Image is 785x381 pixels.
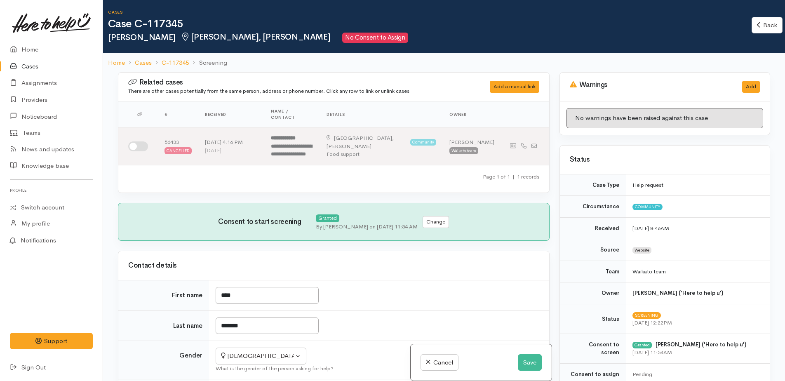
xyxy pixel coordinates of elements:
button: Add [742,81,760,93]
label: First name [172,291,202,300]
div: What is the gender of the person asking for help? [216,365,539,373]
span: [PERSON_NAME], [PERSON_NAME] [181,32,330,42]
a: Cancel [421,354,458,371]
div: Cancelled [165,147,192,154]
b: [PERSON_NAME] ('Here to help u') [632,289,723,296]
span: Community [632,204,663,210]
h3: Contact details [128,262,539,270]
div: [DATE] 11:54AM [632,348,760,357]
div: [DEMOGRAPHIC_DATA] [221,351,294,361]
td: Received [560,217,626,239]
time: [DATE] [205,147,221,154]
a: Back [752,17,783,34]
h3: Consent to start screening [218,218,316,226]
small: Page 1 of 1 1 records [483,173,539,180]
button: Change [423,216,449,228]
td: Circumstance [560,196,626,218]
button: Female [216,348,306,365]
div: Waikato team [449,147,478,154]
td: 56433 [158,127,198,165]
span: No Consent to Assign [342,33,408,43]
div: Food support [327,150,436,158]
div: [DATE] 12:22PM [632,319,760,327]
h1: Case C-117345 [108,18,752,30]
span: | [512,173,515,180]
label: Gender [179,351,202,360]
h2: [PERSON_NAME] [108,33,752,43]
span: [GEOGRAPHIC_DATA], [334,134,394,141]
td: Consent to screen [560,334,626,363]
h3: Status [570,156,760,164]
th: Details [320,101,443,127]
th: Received [198,101,264,127]
td: Help request [626,174,770,196]
span: Website [632,247,651,254]
td: Case Type [560,174,626,196]
small: There are other cases potentially from the same person, address or phone number. Click any row to... [128,87,409,94]
a: Home [108,58,125,68]
b: [PERSON_NAME] ('Here to help u') [656,341,746,348]
button: Support [10,333,93,350]
span: Community [410,139,436,146]
a: C-117345 [162,58,189,68]
th: # [158,101,198,127]
h3: Related cases [128,78,469,87]
div: [PERSON_NAME] [327,134,408,150]
div: Granted [316,214,339,222]
th: Name / contact [264,101,320,127]
span: Screening [632,312,661,319]
nav: breadcrumb [103,53,785,73]
div: Pending [632,370,760,379]
td: Status [560,304,626,334]
td: Owner [560,282,626,304]
div: By [PERSON_NAME] on [DATE] 11:54 AM [316,223,418,231]
div: No warnings have been raised against this case [566,108,763,128]
h3: Warnings [570,81,732,89]
div: Add a manual link [490,81,539,93]
div: [PERSON_NAME] [449,138,494,146]
label: Last name [173,321,202,331]
h6: Profile [10,185,93,196]
div: [DATE] 4:16 PM [205,138,258,146]
td: Source [560,239,626,261]
td: Team [560,261,626,282]
time: [DATE] 8:46AM [632,225,669,232]
h6: Cases [108,10,752,14]
span: Waikato team [632,268,666,275]
li: Screening [189,58,227,68]
div: Granted [632,342,652,348]
th: Owner [443,101,501,127]
button: Save [518,354,542,371]
a: Cases [135,58,152,68]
